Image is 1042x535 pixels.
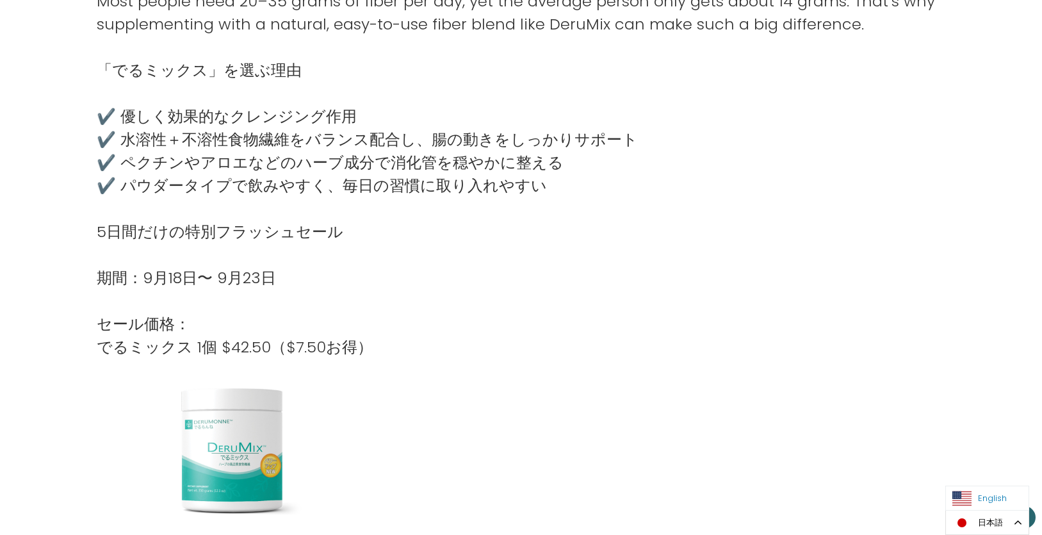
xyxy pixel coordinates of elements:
[946,511,1029,534] a: 日本語
[97,313,946,359] p: セール価格： でるミックス 1個 $42.50（$7.50お得）
[97,267,946,290] p: 期間：9月18日〜 9月23日
[97,59,946,82] p: 「でるミックス」を選ぶ理由
[97,174,946,197] p: ✔️ パウダータイプで飲みやすく、毎日の習慣に取り入れやすい
[97,128,946,151] p: ✔️ 水溶性＋不溶性食物繊維をバランス配合し、腸の動きをしっかりサポート
[946,486,1016,510] a: English
[945,510,1029,535] aside: Language selected: 日本語
[97,151,946,174] p: ✔️ ペクチンやアロエなどのハーブ成分で消化管を穏やかに整える
[945,510,1029,535] div: Language
[945,486,1029,511] ul: Language list
[97,105,946,128] p: ✔️ 優しく効果的なクレンジング作用
[97,220,946,243] p: 5日間だけの特別フラッシュセール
